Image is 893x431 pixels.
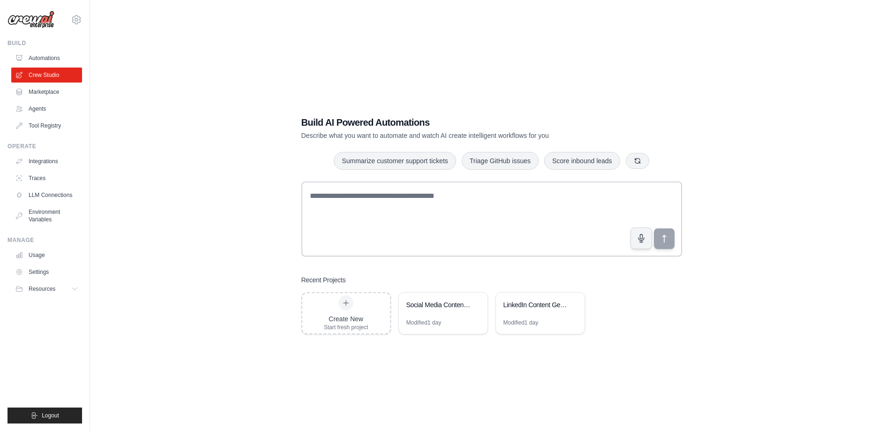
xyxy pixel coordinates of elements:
[11,68,82,83] a: Crew Studio
[406,300,471,310] div: Social Media Content Automation
[8,236,82,244] div: Manage
[503,300,568,310] div: LinkedIn Content Generator
[334,152,456,170] button: Summarize customer support tickets
[11,101,82,116] a: Agents
[324,324,368,331] div: Start fresh project
[11,154,82,169] a: Integrations
[11,171,82,186] a: Traces
[11,118,82,133] a: Tool Registry
[324,314,368,324] div: Create New
[11,188,82,203] a: LLM Connections
[503,319,539,326] div: Modified 1 day
[8,11,54,29] img: Logo
[11,248,82,263] a: Usage
[11,204,82,227] a: Environment Variables
[301,131,616,140] p: Describe what you want to automate and watch AI create intelligent workflows for you
[11,51,82,66] a: Automations
[462,152,539,170] button: Triage GitHub issues
[301,275,346,285] h3: Recent Projects
[8,408,82,423] button: Logout
[29,285,55,293] span: Resources
[8,143,82,150] div: Operate
[630,227,652,249] button: Click to speak your automation idea
[626,153,649,169] button: Get new suggestions
[406,319,442,326] div: Modified 1 day
[301,116,616,129] h1: Build AI Powered Automations
[11,281,82,296] button: Resources
[42,412,59,419] span: Logout
[8,39,82,47] div: Build
[11,265,82,280] a: Settings
[544,152,620,170] button: Score inbound leads
[11,84,82,99] a: Marketplace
